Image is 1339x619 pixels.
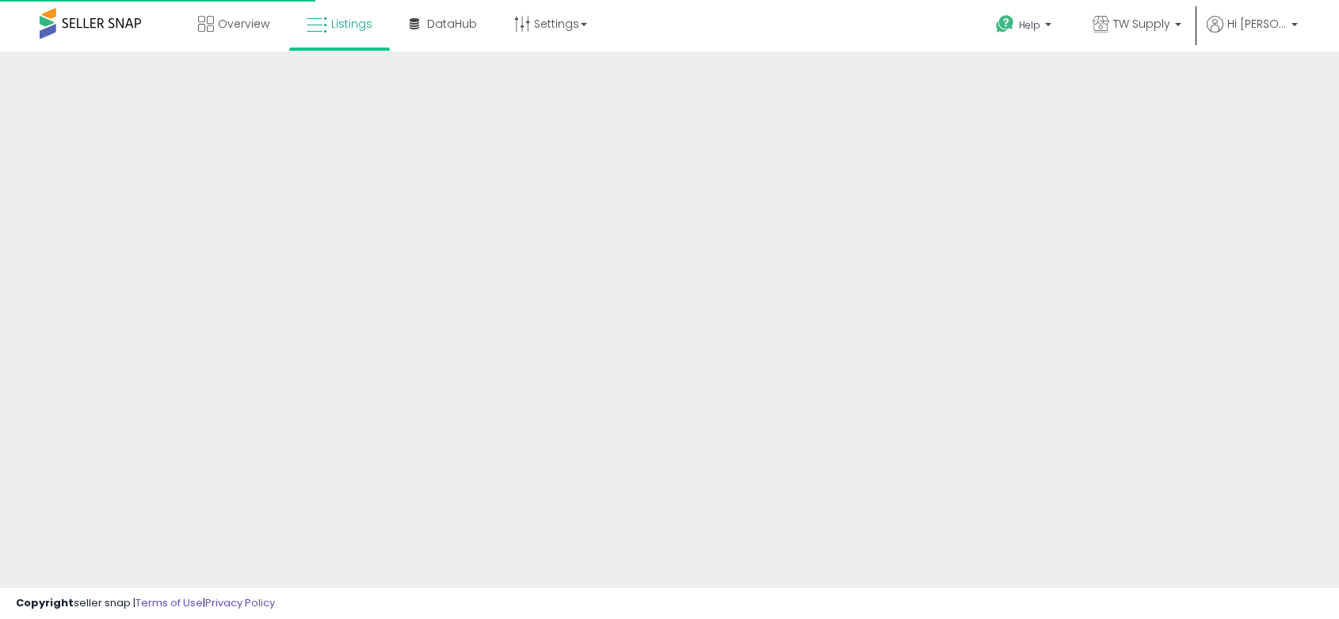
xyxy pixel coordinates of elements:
span: Help [1019,18,1040,32]
span: DataHub [427,16,477,32]
strong: Copyright [16,595,74,610]
div: seller snap | | [16,596,275,611]
a: Help [983,2,1067,52]
span: Hi [PERSON_NAME] [1227,16,1287,32]
i: Get Help [995,14,1015,34]
a: Hi [PERSON_NAME] [1207,16,1298,52]
span: TW Supply [1113,16,1170,32]
a: Terms of Use [135,595,203,610]
span: Listings [331,16,372,32]
a: Privacy Policy [205,595,275,610]
span: Overview [218,16,269,32]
